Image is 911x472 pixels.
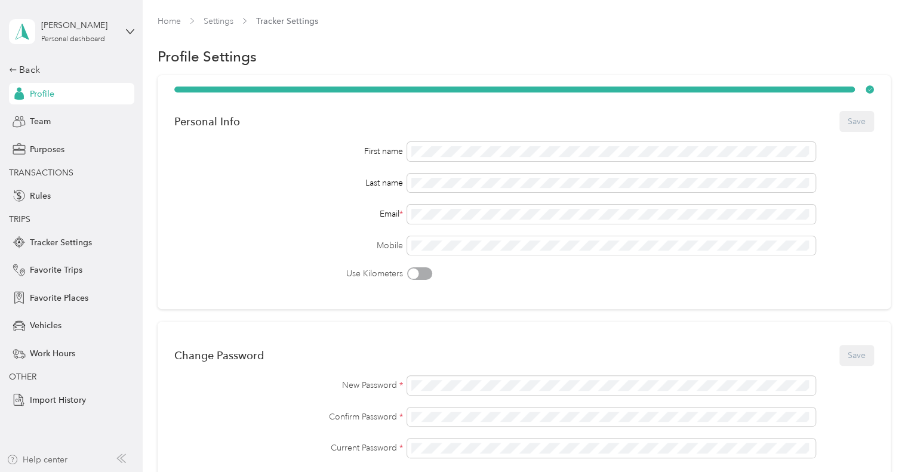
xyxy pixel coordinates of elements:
span: Profile [30,88,54,100]
div: Back [9,63,128,77]
div: Email [174,208,404,220]
span: Favorite Trips [30,264,82,276]
span: Tracker Settings [256,15,318,27]
span: Work Hours [30,347,75,360]
label: Use Kilometers [174,267,404,280]
label: Current Password [174,442,404,454]
h1: Profile Settings [158,50,257,63]
span: Purposes [30,143,64,156]
div: Personal dashboard [41,36,105,43]
div: [PERSON_NAME] [41,19,116,32]
label: New Password [174,379,404,391]
span: Rules [30,190,51,202]
span: Import History [30,394,86,406]
iframe: Everlance-gr Chat Button Frame [844,405,911,472]
span: Favorite Places [30,292,88,304]
span: TRANSACTIONS [9,168,73,178]
div: Last name [174,177,404,189]
span: OTHER [9,372,36,382]
button: Help center [7,454,67,466]
label: Mobile [174,239,404,252]
span: Team [30,115,51,128]
div: Change Password [174,349,264,362]
div: Personal Info [174,115,240,128]
span: Tracker Settings [30,236,92,249]
span: TRIPS [9,214,30,224]
a: Home [158,16,181,26]
label: Confirm Password [174,411,404,423]
a: Settings [204,16,233,26]
span: Vehicles [30,319,61,332]
div: First name [174,145,404,158]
